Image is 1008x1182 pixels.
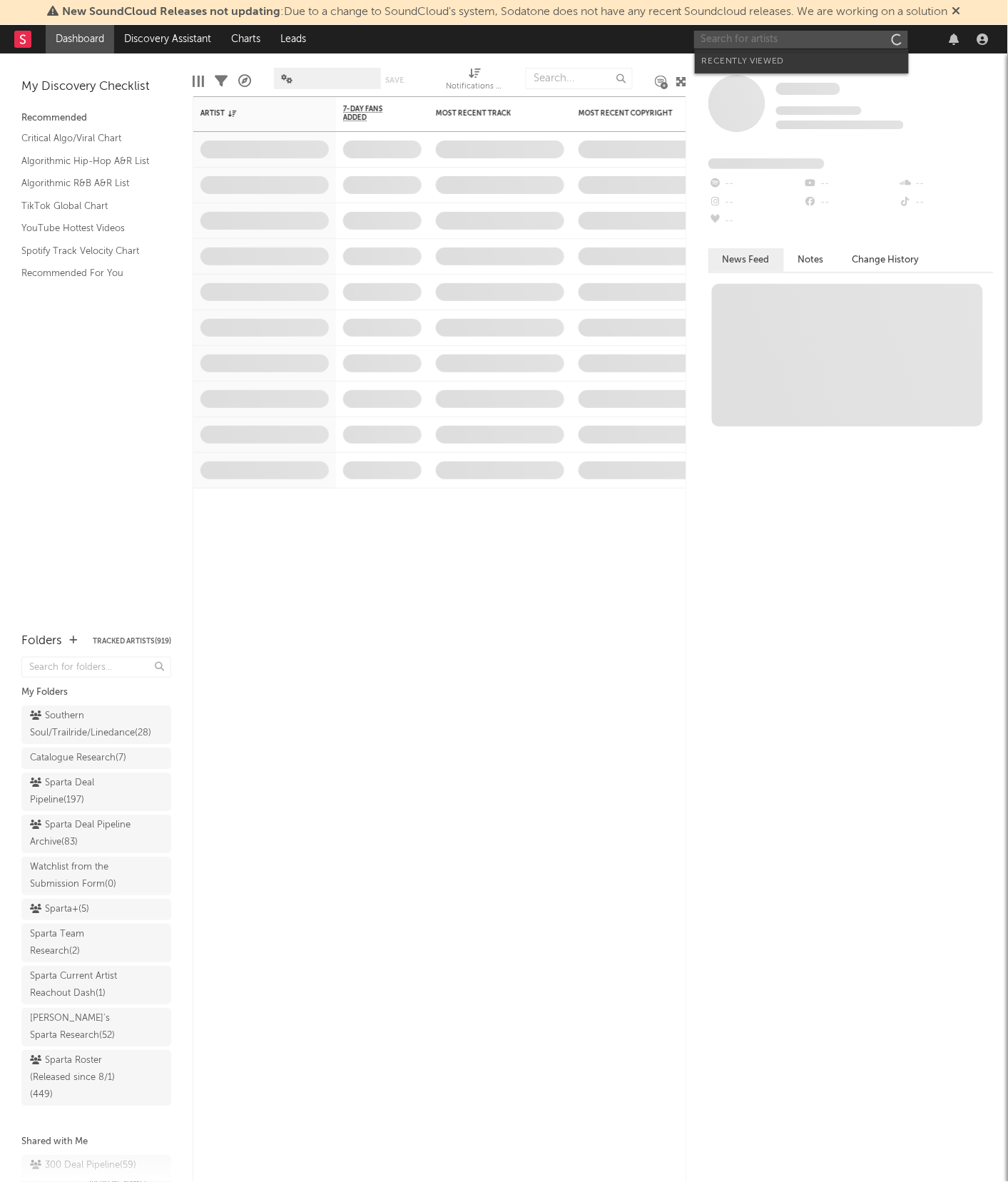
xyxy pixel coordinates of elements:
a: Sparta Deal Pipeline Archive(83) [21,815,171,853]
input: Search... [526,68,633,89]
input: Search for folders... [21,657,171,678]
a: TikTok Global Chart [21,198,157,214]
div: -- [803,175,898,193]
div: A&R Pipeline [238,61,251,102]
div: Watchlist from the Submission Form ( 0 ) [30,859,131,893]
span: : Due to a change to SoundCloud's system, Sodatone does not have any recent Soundcloud releases. ... [62,6,948,18]
div: -- [899,193,994,212]
a: Southern Soul/Trailride/Linedance(28) [21,705,171,744]
span: New SoundCloud Releases not updating [62,6,280,18]
button: Notes [784,248,838,272]
button: Tracked Artists(919) [93,638,171,645]
a: Critical Algo/Viral Chart [21,131,157,146]
a: [PERSON_NAME]'s Sparta Research(52) [21,1008,171,1046]
div: Notifications (Artist) [447,61,504,102]
a: Sparta+(5) [21,899,171,920]
div: Artist [200,109,307,118]
div: Most Recent Track [436,109,543,118]
div: -- [899,175,994,193]
span: 0 fans last week [776,121,904,129]
div: Sparta Current Artist Reachout Dash ( 1 ) [30,968,131,1002]
a: Recommended For You [21,265,157,281]
div: Folders [21,633,62,650]
a: Discovery Assistant [114,25,221,54]
input: Search for artists [694,31,908,49]
div: Sparta Deal Pipeline Archive ( 83 ) [30,817,131,851]
span: Tracking Since: [DATE] [776,106,862,115]
div: Sparta Roster (Released since 8/1) ( 449 ) [30,1052,131,1104]
div: My Folders [21,685,171,702]
div: Sparta Team Research ( 2 ) [30,926,131,960]
div: Filters [215,61,228,102]
a: Algorithmic Hip-Hop A&R List [21,153,157,169]
div: Most Recent Copyright [579,109,686,118]
div: Shared with Me [21,1134,171,1151]
div: -- [803,193,898,212]
div: -- [708,193,803,212]
div: -- [708,212,803,230]
a: Catalogue Research(7) [21,748,171,769]
a: Dashboard [46,25,114,54]
a: YouTube Hottest Videos [21,220,157,236]
div: Edit Columns [193,61,204,102]
a: Sparta Team Research(2) [21,924,171,962]
div: My Discovery Checklist [21,78,171,96]
div: 300 Deal Pipeline ( 59 ) [30,1157,136,1174]
div: Southern Soul/Trailride/Linedance ( 28 ) [30,708,151,742]
span: 7-Day Fans Added [343,105,400,122]
span: Dismiss [952,6,961,18]
div: Recently Viewed [702,53,902,70]
div: Recommended [21,110,171,127]
a: Some Artist [776,82,840,96]
span: Fans Added by Platform [708,158,825,169]
a: Watchlist from the Submission Form(0) [21,857,171,895]
a: Spotify Track Velocity Chart [21,243,157,259]
span: Some Artist [776,83,840,95]
div: [PERSON_NAME]'s Sparta Research ( 52 ) [30,1010,131,1044]
div: Catalogue Research ( 7 ) [30,750,126,767]
a: Sparta Roster (Released since 8/1)(449) [21,1050,171,1106]
button: Change History [838,248,934,272]
a: Leads [270,25,316,54]
a: Sparta Current Artist Reachout Dash(1) [21,966,171,1004]
button: Save [386,76,404,84]
button: News Feed [708,248,784,272]
div: Sparta+ ( 5 ) [30,901,89,918]
div: -- [708,175,803,193]
a: Sparta Deal Pipeline(197) [21,773,171,811]
div: Notifications (Artist) [447,78,504,96]
a: Charts [221,25,270,54]
div: Sparta Deal Pipeline ( 197 ) [30,775,131,809]
a: Algorithmic R&B A&R List [21,175,157,191]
